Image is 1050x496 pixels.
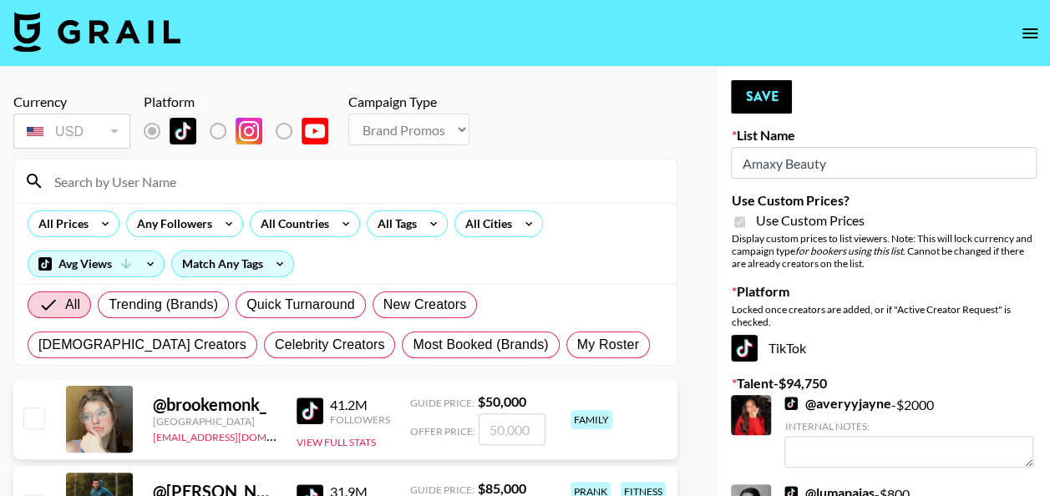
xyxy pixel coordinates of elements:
strong: $ 85,000 [478,480,526,496]
div: Platform [144,94,342,110]
span: Use Custom Prices [755,212,864,229]
div: TikTok [731,335,1037,362]
div: All Countries [251,211,332,236]
span: My Roster [577,335,639,355]
span: Offer Price: [410,425,475,438]
span: Trending (Brands) [109,295,218,315]
span: Quick Turnaround [246,295,355,315]
input: Search by User Name [44,168,667,195]
strong: $ 50,000 [478,393,526,409]
div: Currency [13,94,130,110]
div: List locked to TikTok. [144,114,342,149]
span: New Creators [383,295,467,315]
div: All Cities [455,211,515,236]
div: Currency is locked to USD [13,110,130,152]
img: TikTok [297,397,323,424]
a: [EMAIL_ADDRESS][DOMAIN_NAME] [153,428,321,443]
img: Grail Talent [13,12,180,52]
button: View Full Stats [297,436,376,448]
span: [DEMOGRAPHIC_DATA] Creators [38,335,246,355]
div: Campaign Type [348,94,469,110]
div: USD [17,117,127,146]
img: TikTok [784,397,798,410]
img: TikTok [731,335,758,362]
div: 41.2M [330,397,390,413]
div: Locked once creators are added, or if "Active Creator Request" is checked. [731,303,1037,328]
span: All [65,295,80,315]
div: All Tags [368,211,420,236]
div: Match Any Tags [172,251,293,276]
img: YouTube [302,118,328,144]
div: [GEOGRAPHIC_DATA] [153,415,276,428]
img: Instagram [236,118,262,144]
button: Save [731,80,792,114]
button: open drawer [1013,17,1047,50]
label: Platform [731,283,1037,300]
label: Use Custom Prices? [731,192,1037,209]
div: All Prices [28,211,92,236]
div: - $ 2000 [784,395,1033,468]
div: @ brookemonk_ [153,394,276,415]
span: Guide Price: [410,397,474,409]
span: Celebrity Creators [275,335,385,355]
img: TikTok [170,118,196,144]
a: @averyyjayne [784,395,890,412]
div: Display custom prices to list viewers. Note: This will lock currency and campaign type . Cannot b... [731,232,1037,270]
div: Internal Notes: [784,420,1033,433]
span: Guide Price: [410,483,474,496]
div: Followers [330,413,390,426]
input: 50,000 [479,413,545,445]
div: Any Followers [127,211,216,236]
div: family [571,410,612,429]
label: List Name [731,127,1037,144]
div: Avg Views [28,251,164,276]
em: for bookers using this list [794,245,902,257]
span: Most Booked (Brands) [413,335,548,355]
label: Talent - $ 94,750 [731,375,1037,392]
